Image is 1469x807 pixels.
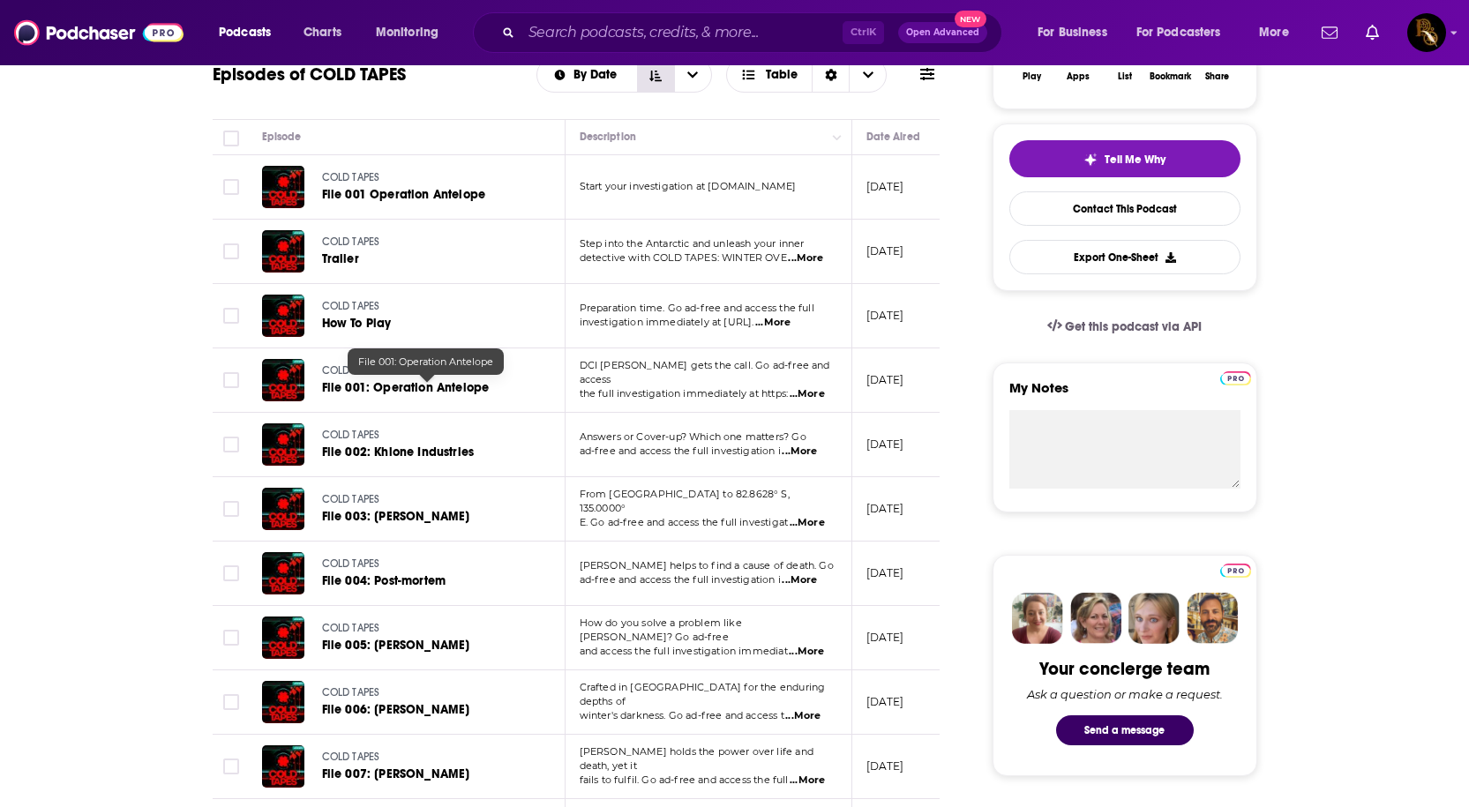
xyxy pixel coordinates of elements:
span: ...More [790,516,825,530]
span: File 003: [PERSON_NAME] [322,509,470,524]
span: ...More [790,773,825,788]
p: [DATE] [866,758,904,773]
span: Open Advanced [906,28,979,37]
span: and access the full investigation immediat [580,645,788,657]
a: Trailer [322,250,532,268]
span: File 001: Operation Antelope [358,355,493,368]
span: Toggle select row [223,565,239,581]
span: [PERSON_NAME] helps to find a cause of death. Go [580,559,834,572]
a: COLD TAPES [322,557,532,572]
span: New [955,11,986,27]
p: [DATE] [866,630,904,645]
span: Podcasts [219,20,271,45]
div: Share [1205,71,1229,82]
button: Export One-Sheet [1009,240,1240,274]
div: List [1118,71,1132,82]
p: [DATE] [866,179,904,194]
a: COLD TAPES [322,170,532,186]
span: ...More [790,387,825,401]
a: COLD TAPES [322,428,532,444]
span: More [1259,20,1289,45]
div: Sort Direction [812,58,849,92]
img: Podchaser - Follow, Share and Rate Podcasts [14,16,184,49]
button: open menu [674,58,711,92]
span: Toggle select row [223,308,239,324]
button: open menu [537,69,637,81]
button: Send a message [1056,715,1194,745]
img: tell me why sparkle [1083,153,1098,167]
span: the full investigation immediately at https: [580,387,789,400]
a: COLD TAPES [322,299,532,315]
span: From [GEOGRAPHIC_DATA] to 82.8628° S, 135.0000° [580,488,790,514]
span: Toggle select row [223,179,239,195]
span: COLD TAPES [322,557,380,570]
a: COLD TAPES [322,685,532,701]
span: File 001: Operation Antelope [322,380,490,395]
div: Play [1023,71,1041,82]
span: ad-free and access the full investigation i [580,573,781,586]
div: Bookmark [1150,71,1191,82]
span: [PERSON_NAME] holds the power over life and death, yet it [580,745,813,772]
span: Toggle select row [223,758,239,774]
span: How To Play [322,316,392,331]
span: File 006: [PERSON_NAME] [322,702,470,717]
button: open menu [1025,19,1129,47]
div: Description [580,126,636,147]
span: File 002: Khione Industries [322,445,475,460]
button: Sort Direction [637,58,674,92]
span: ...More [789,645,824,659]
img: Podchaser Pro [1220,564,1251,578]
span: COLD TAPES [322,686,380,699]
a: Contact This Podcast [1009,191,1240,226]
span: fails to fulfil. Go ad-free and access the full [580,773,789,786]
span: COLD TAPES [322,622,380,634]
span: Monitoring [376,20,438,45]
h2: Choose View [726,57,888,93]
p: [DATE] [866,437,904,452]
div: Apps [1067,71,1090,82]
span: COLD TAPES [322,429,380,441]
img: Podchaser Pro [1220,371,1251,385]
a: COLD TAPES [322,363,532,379]
img: Barbara Profile [1070,593,1121,644]
label: My Notes [1009,379,1240,410]
span: ...More [755,316,791,330]
span: Toggle select row [223,372,239,388]
span: Step into the Antarctic and unleash your inner [580,237,805,250]
span: COLD TAPES [322,493,380,505]
a: File 001 Operation Antelope [322,186,532,204]
h2: Choose List sort [536,57,712,93]
p: [DATE] [866,372,904,387]
input: Search podcasts, credits, & more... [521,19,843,47]
div: Search podcasts, credits, & more... [490,12,1019,53]
span: COLD TAPES [322,300,380,312]
span: Ctrl K [843,21,884,44]
span: investigation immediately at [URL]. [580,316,754,328]
span: COLD TAPES [322,364,380,377]
p: [DATE] [866,501,904,516]
span: Start your investigation at [DOMAIN_NAME] [580,180,797,192]
span: COLD TAPES [322,235,380,248]
span: For Podcasters [1136,20,1221,45]
span: Toggle select row [223,694,239,710]
span: Answers or Cover-up? Which one matters? Go [580,430,806,443]
a: Pro website [1220,369,1251,385]
a: File 003: [PERSON_NAME] [322,508,532,526]
span: ad-free and access the full investigation i [580,445,781,457]
span: File 007: [PERSON_NAME] [322,766,470,781]
a: COLD TAPES [322,621,532,637]
p: [DATE] [866,565,904,580]
span: ...More [782,445,817,459]
span: Crafted in [GEOGRAPHIC_DATA] for the enduring depths of [580,681,826,707]
a: Get this podcast via API [1033,305,1217,348]
span: How do you solve a problem like [PERSON_NAME]? Go ad-free [580,616,742,643]
div: Your concierge team [1039,658,1210,680]
a: Pro website [1220,561,1251,578]
span: By Date [573,69,623,81]
a: File 007: [PERSON_NAME] [322,766,532,783]
a: COLD TAPES [322,235,532,250]
a: COLD TAPES [322,750,532,766]
a: File 004: Post-mortem [322,572,532,590]
img: User Profile [1407,13,1446,52]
